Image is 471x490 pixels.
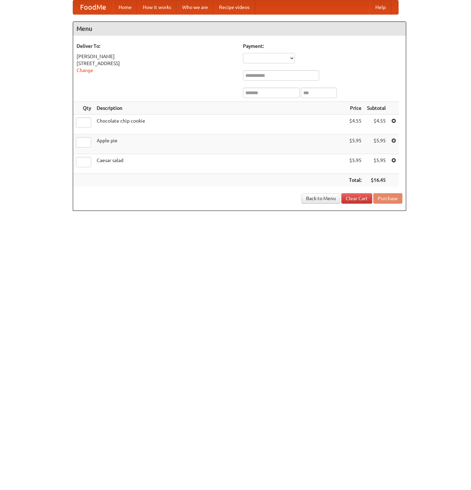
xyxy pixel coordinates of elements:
[346,174,364,187] th: Total:
[346,154,364,174] td: $5.95
[77,68,93,73] a: Change
[77,60,236,67] div: [STREET_ADDRESS]
[370,0,391,14] a: Help
[213,0,255,14] a: Recipe videos
[341,193,372,204] a: Clear Cart
[94,102,346,115] th: Description
[137,0,177,14] a: How it works
[364,102,389,115] th: Subtotal
[73,22,406,36] h4: Menu
[346,134,364,154] td: $5.95
[94,154,346,174] td: Caesar salad
[302,193,340,204] a: Back to Menu
[346,115,364,134] td: $4.55
[364,134,389,154] td: $5.95
[94,134,346,154] td: Apple pie
[346,102,364,115] th: Price
[373,193,402,204] button: Purchase
[364,115,389,134] td: $4.55
[73,0,113,14] a: FoodMe
[77,53,236,60] div: [PERSON_NAME]
[94,115,346,134] td: Chocolate chip cookie
[243,43,402,50] h5: Payment:
[364,154,389,174] td: $5.95
[364,174,389,187] th: $16.45
[113,0,137,14] a: Home
[73,102,94,115] th: Qty
[177,0,213,14] a: Who we are
[77,43,236,50] h5: Deliver To:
